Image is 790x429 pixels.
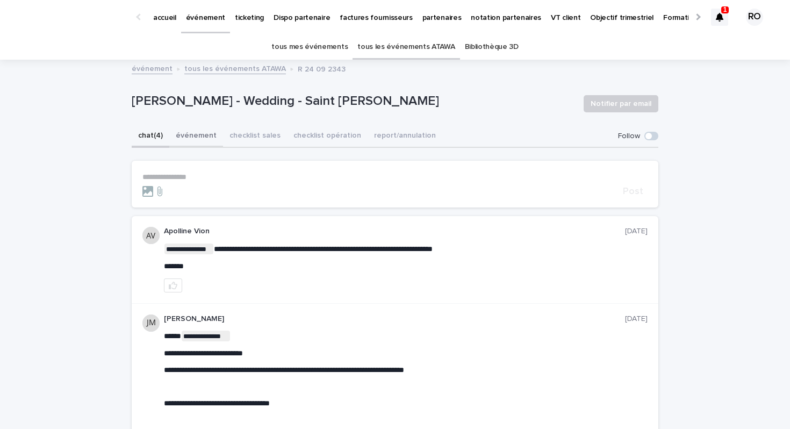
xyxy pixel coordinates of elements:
[623,187,643,196] span: Post
[711,9,728,26] div: 1
[164,278,182,292] button: like this post
[164,314,625,324] p: [PERSON_NAME]
[591,98,651,109] span: Notifier par email
[223,125,287,148] button: checklist sales
[618,132,640,141] p: Follow
[723,6,727,13] p: 1
[625,314,648,324] p: [DATE]
[287,125,368,148] button: checklist opération
[132,62,173,74] a: événement
[21,6,126,28] img: Ls34BcGeRexTGTNfXpUC
[184,62,286,74] a: tous les événements ATAWA
[132,94,575,109] p: [PERSON_NAME] - Wedding - Saint [PERSON_NAME]
[746,9,763,26] div: RO
[619,187,648,196] button: Post
[368,125,442,148] button: report/annulation
[465,34,519,60] a: Bibliothèque 3D
[169,125,223,148] button: événement
[132,125,169,148] button: chat (4)
[357,34,455,60] a: tous les événements ATAWA
[625,227,648,236] p: [DATE]
[271,34,348,60] a: tous mes événements
[298,62,346,74] p: R 24 09 2343
[164,227,625,236] p: Apolline Vion
[584,95,658,112] button: Notifier par email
